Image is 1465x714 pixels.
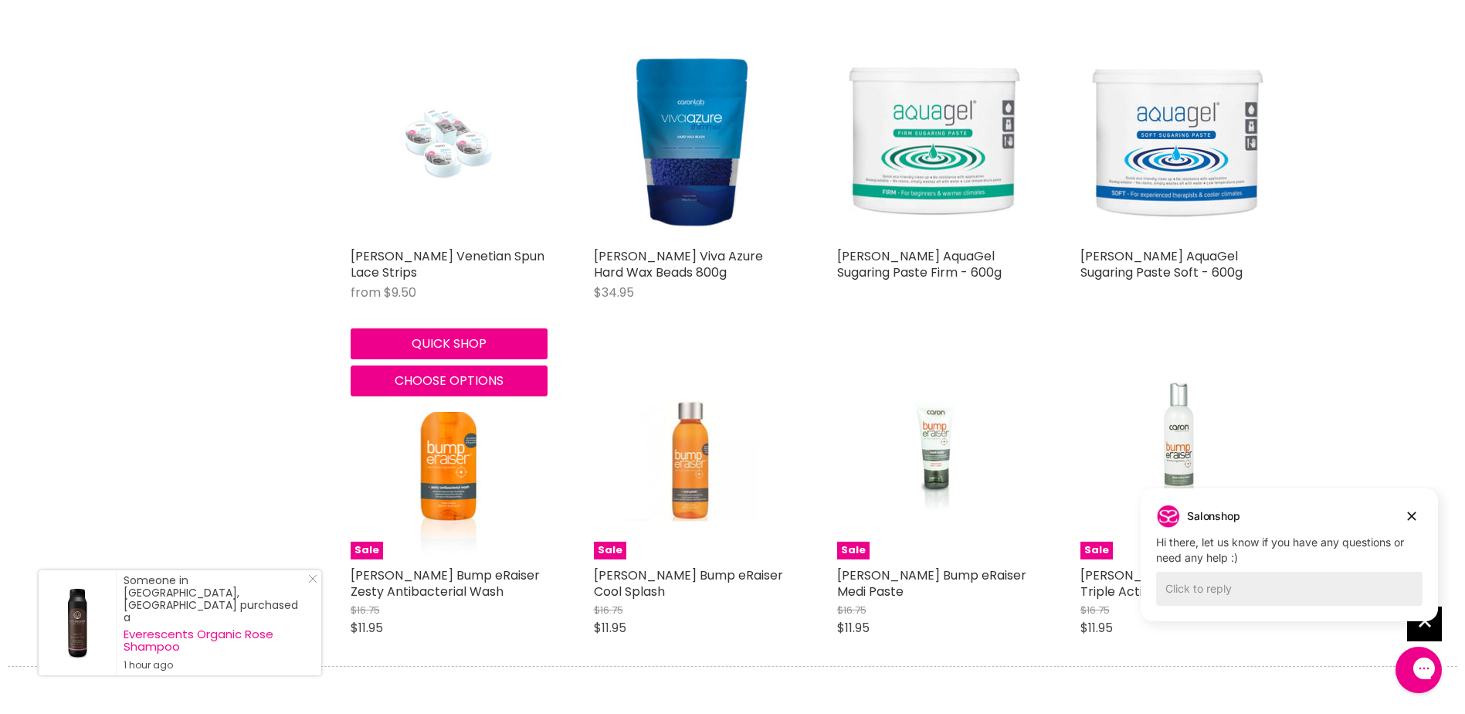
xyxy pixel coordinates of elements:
[594,566,783,600] a: [PERSON_NAME] Bump eRaiser Cool Splash
[837,566,1026,600] a: [PERSON_NAME] Bump eRaiser Medi Paste
[870,362,1000,559] img: Caron Bump eRaiser Medi Paste
[1080,566,1270,600] a: [PERSON_NAME] Bump eRaiser Triple Action Lotion
[308,574,317,583] svg: Close Icon
[594,43,791,240] img: Caron Viva Azure Hard Wax Beads 800g
[383,43,514,240] img: Caron Venetian Spun Lace Strips
[1113,362,1243,559] img: Caron Bump eRaiser Triple Action Lotion
[351,619,383,637] span: $11.95
[124,659,306,671] small: 1 hour ago
[1080,619,1113,637] span: $11.95
[1080,362,1277,559] a: Caron Bump eRaiser Triple Action LotionSale
[837,542,870,559] span: Sale
[594,284,634,301] span: $34.95
[837,619,870,637] span: $11.95
[351,328,548,359] button: Quick shop
[351,365,548,396] button: Choose options
[124,628,306,653] a: Everescents Organic Rose Shampoo
[837,247,1002,281] a: [PERSON_NAME] AquaGel Sugaring Paste Firm - 600g
[1080,603,1110,617] span: $16.75
[1080,43,1277,240] a: Caron AquaGel Sugaring Paste Soft - 600g
[351,247,544,281] a: [PERSON_NAME] Venetian Spun Lace Strips
[594,619,626,637] span: $11.95
[351,284,381,301] span: from
[351,566,540,600] a: [PERSON_NAME] Bump eRaiser Zesty Antibacterial Wash
[837,43,1034,240] a: Caron AquaGel Sugaring Paste Firm - 600g
[124,574,306,671] div: Someone in [GEOGRAPHIC_DATA], [GEOGRAPHIC_DATA] purchased a
[1080,46,1277,237] img: Caron AquaGel Sugaring Paste Soft - 600g
[594,542,626,559] span: Sale
[39,570,116,675] a: Visit product page
[384,284,416,301] span: $9.50
[1129,486,1450,644] iframe: Gorgias live chat campaigns
[351,362,548,559] a: Caron Bump eRaiser Zesty Antibacterial WashSale
[594,603,623,617] span: $16.75
[1080,542,1113,559] span: Sale
[351,542,383,559] span: Sale
[837,362,1034,559] a: Caron Bump eRaiser Medi PasteSale
[395,372,504,389] span: Choose options
[1388,641,1450,699] iframe: Gorgias live chat messenger
[1080,247,1243,281] a: [PERSON_NAME] AquaGel Sugaring Paste Soft - 600g
[837,45,1034,240] img: Caron AquaGel Sugaring Paste Firm - 600g
[837,603,866,617] span: $16.75
[594,362,791,559] a: Caron Bump eRaiser Cool SplashSale
[351,43,548,240] a: Caron Venetian Spun Lace Strips
[594,247,763,281] a: [PERSON_NAME] Viva Azure Hard Wax Beads 800g
[302,574,317,590] a: Close Notification
[351,603,380,617] span: $16.75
